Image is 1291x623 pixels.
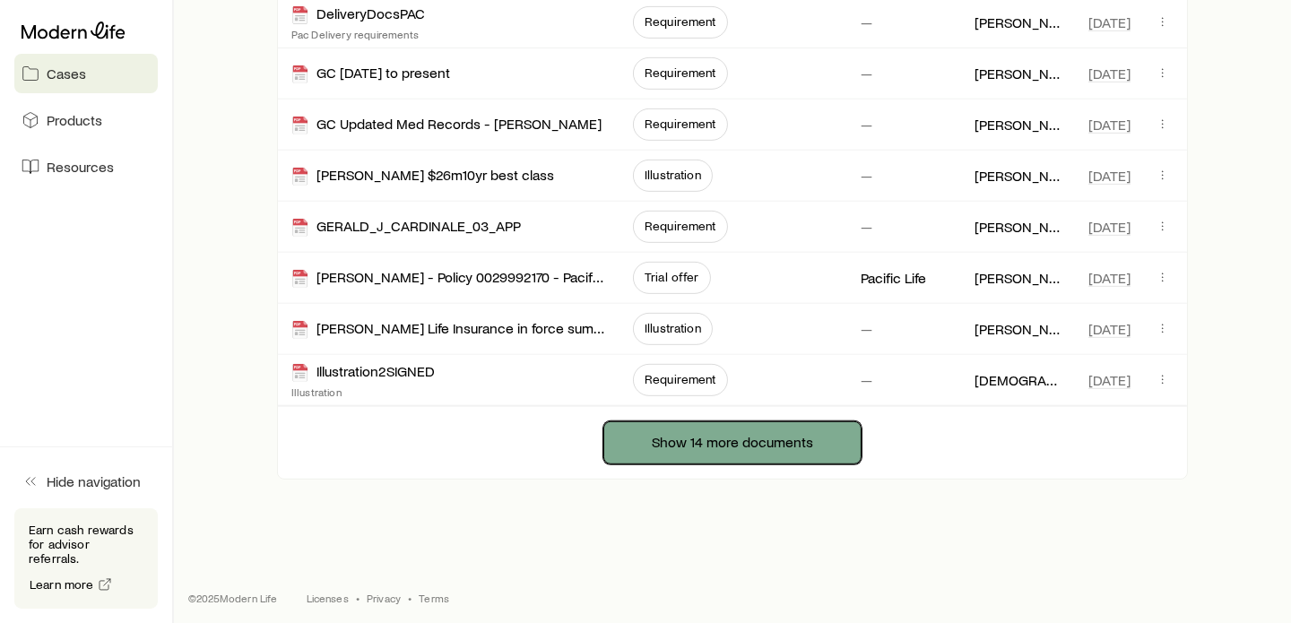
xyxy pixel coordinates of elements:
p: — [861,13,872,31]
span: [DATE] [1088,13,1131,31]
span: Requirement [645,14,716,29]
div: DeliveryDocsPAC [291,4,425,25]
span: Requirement [645,372,716,386]
span: [DATE] [1088,371,1131,389]
div: GC [DATE] to present [291,64,450,84]
span: [DATE] [1088,116,1131,134]
span: • [356,591,360,605]
div: [PERSON_NAME] - Policy 0029992170 - Pacific Life - update [291,268,604,289]
div: [PERSON_NAME] Life Insurance in force summary [291,319,604,340]
p: — [861,116,872,134]
p: — [861,65,872,82]
a: Terms [419,591,449,605]
p: [PERSON_NAME] [975,65,1060,82]
a: Cases [14,54,158,93]
a: Products [14,100,158,140]
span: [DATE] [1088,269,1131,287]
div: GERALD_J_CARDINALE_03_APP [291,217,521,238]
span: Cases [47,65,86,82]
p: [PERSON_NAME] [975,167,1060,185]
span: [DATE] [1088,65,1131,82]
span: Illustration [645,168,701,182]
span: Learn more [30,578,94,591]
span: Requirement [645,117,716,131]
span: Products [47,111,102,129]
button: Hide navigation [14,462,158,501]
span: [DATE] [1088,167,1131,185]
span: Requirement [645,219,716,233]
button: Show 14 more documents [603,421,862,464]
p: Pacific Life [861,269,926,287]
p: — [861,320,872,338]
span: Requirement [645,65,716,80]
div: GC Updated Med Records - [PERSON_NAME] [291,115,602,135]
p: — [861,167,872,185]
a: Privacy [367,591,401,605]
span: [DATE] [1088,218,1131,236]
span: Trial offer [645,270,699,284]
p: — [861,371,872,389]
p: [PERSON_NAME] [975,269,1060,287]
div: [PERSON_NAME] $26m10yr best class [291,166,554,186]
span: Resources [47,158,114,176]
div: Earn cash rewards for advisor referrals.Learn more [14,508,158,609]
p: © 2025 Modern Life [188,591,278,605]
span: Illustration [645,321,701,335]
p: [DEMOGRAPHIC_DATA][PERSON_NAME] [975,371,1060,389]
div: Illustration2SIGNED [291,362,435,383]
p: [PERSON_NAME] [975,13,1060,31]
span: [DATE] [1088,320,1131,338]
span: • [408,591,412,605]
p: Illustration [291,385,435,399]
p: [PERSON_NAME] [975,320,1060,338]
p: [PERSON_NAME] [975,116,1060,134]
p: Earn cash rewards for advisor referrals. [29,523,143,566]
a: Licenses [307,591,349,605]
p: — [861,218,872,236]
p: Pac Delivery requirements [291,27,425,41]
span: Hide navigation [47,472,141,490]
a: Resources [14,147,158,186]
p: [PERSON_NAME] [975,218,1060,236]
